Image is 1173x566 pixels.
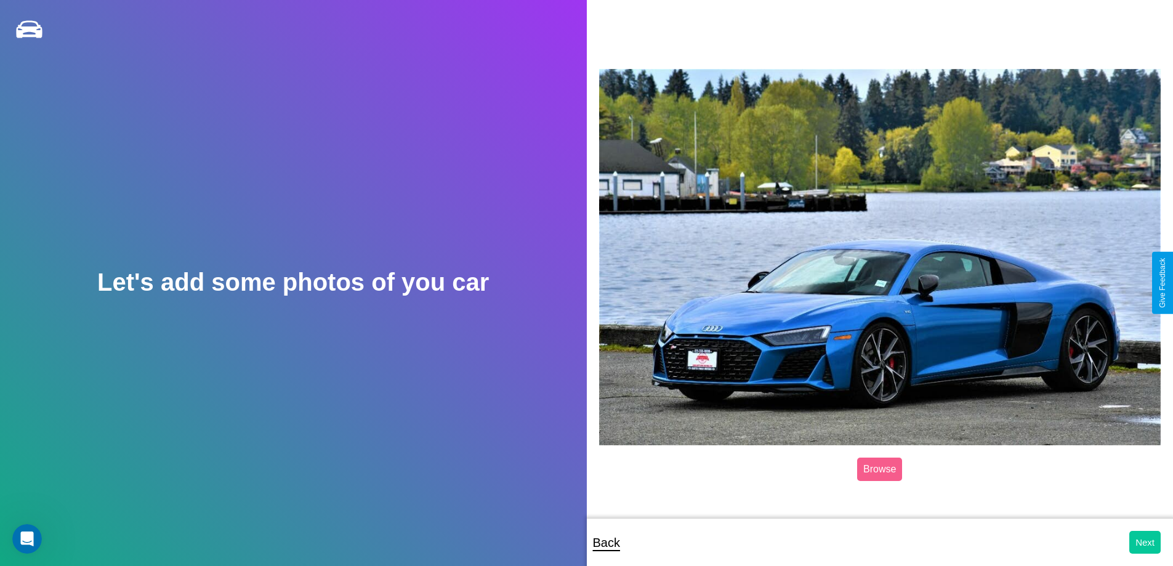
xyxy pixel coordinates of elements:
h2: Let's add some photos of you car [97,269,489,296]
p: Back [593,532,620,554]
div: Give Feedback [1158,258,1167,308]
img: posted [599,69,1161,446]
button: Next [1129,531,1161,554]
iframe: Intercom live chat [12,524,42,554]
label: Browse [857,458,902,481]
